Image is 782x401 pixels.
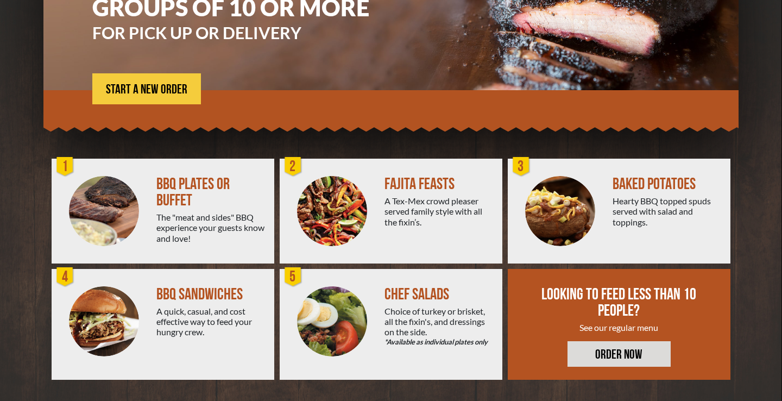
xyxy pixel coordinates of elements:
[567,341,671,367] a: ORDER NOW
[92,73,201,104] a: START A NEW ORDER
[613,196,722,227] div: Hearty BBQ topped spuds served with salad and toppings.
[384,306,494,348] div: Choice of turkey or brisket, all the fixin's, and dressings on the side.
[156,306,266,337] div: A quick, casual, and cost effective way to feed your hungry crew.
[297,176,367,246] img: PEJ-Fajitas.png
[54,266,76,288] div: 4
[297,286,367,356] img: Salad-Circle.png
[525,176,595,246] img: PEJ-Baked-Potato.png
[69,176,139,246] img: PEJ-BBQ-Buffet.png
[92,24,402,41] h3: FOR PICK UP OR DELIVERY
[69,286,139,356] img: PEJ-BBQ-Sandwich.png
[613,176,722,192] div: BAKED POTATOES
[156,212,266,243] div: The "meat and sides" BBQ experience your guests know and love!
[384,176,494,192] div: FAJITA FEASTS
[384,337,494,347] em: *Available as individual plates only
[540,286,698,319] div: LOOKING TO FEED LESS THAN 10 PEOPLE?
[156,176,266,209] div: BBQ PLATES OR BUFFET
[384,196,494,227] div: A Tex-Mex crowd pleaser served family style with all the fixin’s.
[510,156,532,178] div: 3
[384,286,494,303] div: CHEF SALADS
[540,322,698,333] div: See our regular menu
[282,156,304,178] div: 2
[282,266,304,288] div: 5
[54,156,76,178] div: 1
[106,83,187,96] span: START A NEW ORDER
[156,286,266,303] div: BBQ SANDWICHES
